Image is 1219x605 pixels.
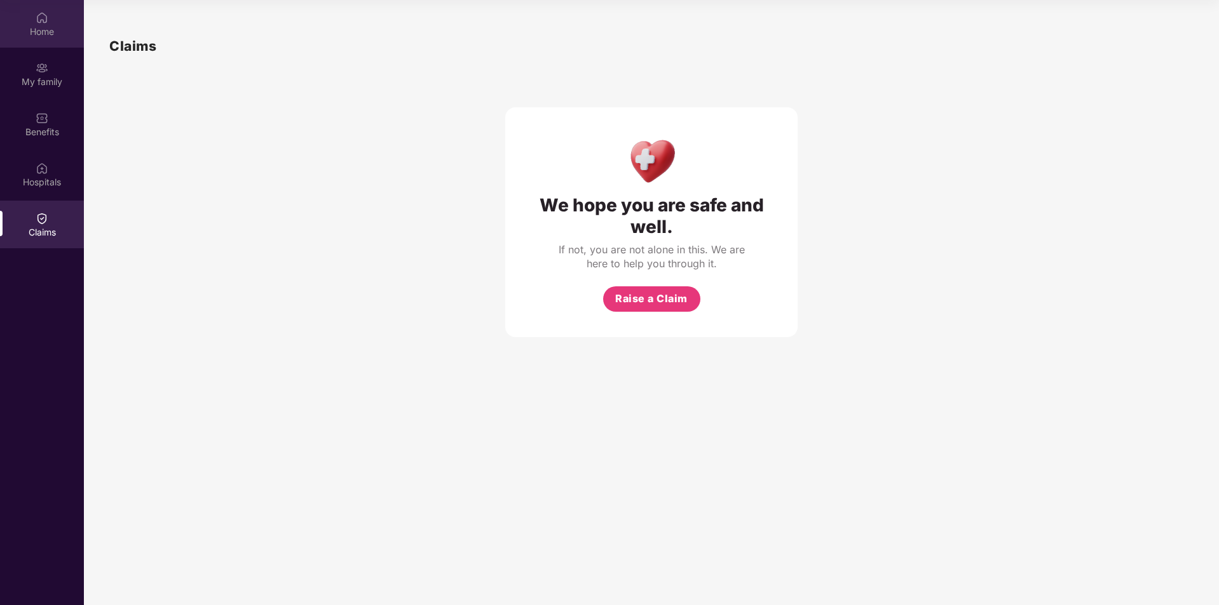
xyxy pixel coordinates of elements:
[603,286,700,312] button: Raise a Claim
[36,212,48,225] img: svg+xml;base64,PHN2ZyBpZD0iQ2xhaW0iIHhtbG5zPSJodHRwOi8vd3d3LnczLm9yZy8yMDAwL3N2ZyIgd2lkdGg9IjIwIi...
[624,133,679,188] img: Health Care
[615,291,688,307] span: Raise a Claim
[531,194,772,237] div: We hope you are safe and well.
[36,62,48,74] img: svg+xml;base64,PHN2ZyB3aWR0aD0iMjAiIGhlaWdodD0iMjAiIHZpZXdCb3g9IjAgMCAyMCAyMCIgZmlsbD0ibm9uZSIgeG...
[36,112,48,124] img: svg+xml;base64,PHN2ZyBpZD0iQmVuZWZpdHMiIHhtbG5zPSJodHRwOi8vd3d3LnczLm9yZy8yMDAwL3N2ZyIgd2lkdGg9Ij...
[36,11,48,24] img: svg+xml;base64,PHN2ZyBpZD0iSG9tZSIgeG1sbnM9Imh0dHA6Ly93d3cudzMub3JnLzIwMDAvc3ZnIiB3aWR0aD0iMjAiIG...
[556,243,747,270] div: If not, you are not alone in this. We are here to help you through it.
[36,162,48,175] img: svg+xml;base64,PHN2ZyBpZD0iSG9zcGl0YWxzIiB4bWxucz0iaHR0cDovL3d3dy53My5vcmcvMjAwMC9zdmciIHdpZHRoPS...
[109,36,156,57] h1: Claims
